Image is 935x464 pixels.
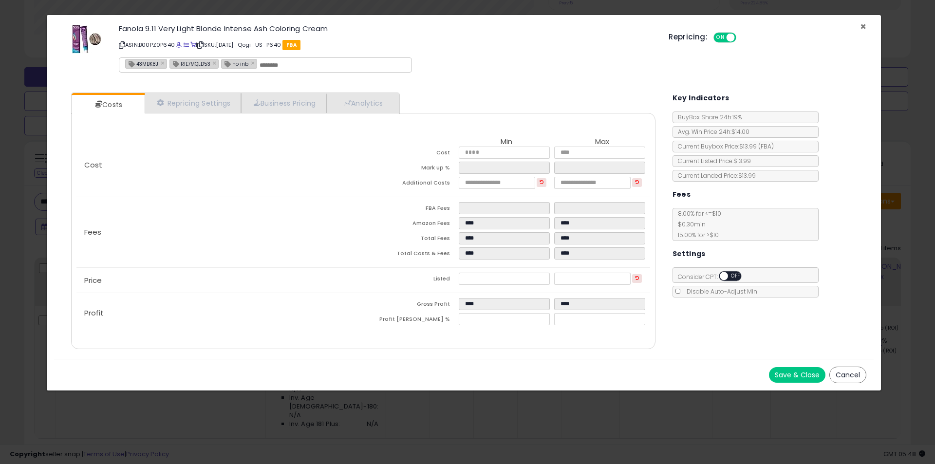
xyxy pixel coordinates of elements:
h5: Repricing: [669,33,708,41]
span: $13.99 [739,142,774,150]
td: Amazon Fees [363,217,459,232]
td: FBA Fees [363,202,459,217]
a: Costs [72,95,144,114]
p: Price [76,277,363,284]
span: 15.00 % for > $10 [673,231,719,239]
h5: Key Indicators [673,92,729,104]
button: Save & Close [769,367,825,383]
p: ASIN: B00PZ0P640 | SKU: [DATE]_Qogi_US_P640 [119,37,654,53]
p: Profit [76,309,363,317]
a: Repricing Settings [145,93,241,113]
a: All offer listings [184,41,189,49]
td: Total Costs & Fees [363,247,459,262]
td: Profit [PERSON_NAME] % [363,313,459,328]
a: × [161,58,167,67]
span: Disable Auto-Adjust Min [682,287,757,296]
a: BuyBox page [176,41,182,49]
span: Current Listed Price: $13.99 [673,157,751,165]
th: Max [554,138,650,147]
td: Mark up % [363,162,459,177]
span: Current Landed Price: $13.99 [673,171,756,180]
img: 41ghC8jgBNL._SL60_.jpg [72,25,101,54]
span: BuyBox Share 24h: 19% [673,113,742,121]
span: × [860,19,866,34]
span: 8.00 % for <= $10 [673,209,721,239]
span: OFF [728,272,744,280]
td: Listed [363,273,459,288]
th: Min [459,138,554,147]
td: Total Fees [363,232,459,247]
h3: Fanola 9.11 Very Light Blonde Intense Ash Coloring Cream [119,25,654,32]
a: Business Pricing [241,93,326,113]
span: FBA [282,40,300,50]
span: $0.30 min [673,220,706,228]
span: no inb [222,59,248,68]
p: Fees [76,228,363,236]
span: Consider CPT: [673,273,754,281]
span: Current Buybox Price: [673,142,774,150]
h5: Settings [673,248,706,260]
span: OFF [735,34,750,42]
a: Your listing only [190,41,196,49]
a: Analytics [326,93,398,113]
td: Additional Costs [363,177,459,192]
p: Cost [76,161,363,169]
h5: Fees [673,188,691,201]
a: × [251,58,257,67]
td: Cost [363,147,459,162]
td: Gross Profit [363,298,459,313]
span: Avg. Win Price 24h: $14.00 [673,128,749,136]
span: R1E7MQLD53 [170,59,210,68]
button: Cancel [829,367,866,383]
span: ( FBA ) [758,142,774,150]
span: 43MBK8J [126,59,158,68]
span: ON [714,34,727,42]
a: × [213,58,219,67]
